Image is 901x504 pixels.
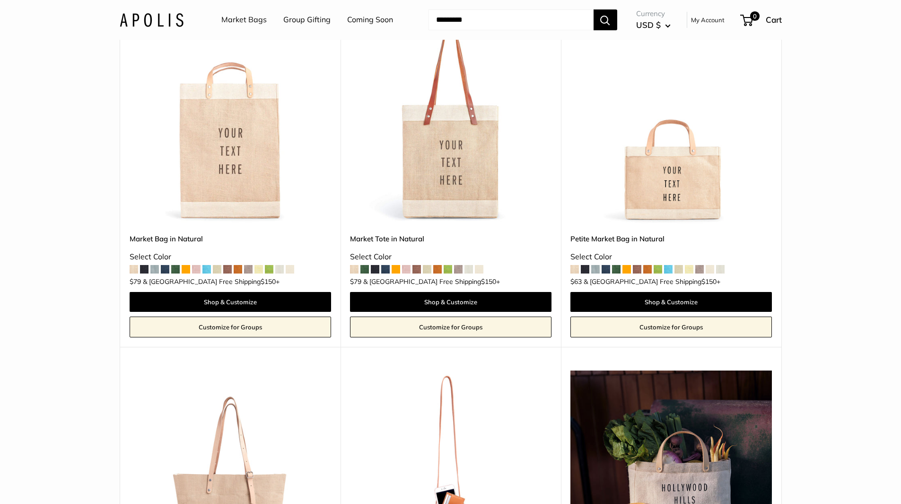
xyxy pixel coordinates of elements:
a: Group Gifting [283,13,331,27]
img: description_Make it yours with custom printed text. [350,22,551,224]
a: Shop & Customize [130,292,331,312]
a: Customize for Groups [570,317,772,337]
a: description_Make it yours with custom printed text.description_The Original Market bag in its 4 n... [350,22,551,224]
a: Market Bag in NaturalMarket Bag in Natural [130,22,331,224]
span: $79 [350,277,361,286]
span: $150 [701,277,717,286]
button: USD $ [636,18,671,33]
button: Search [594,9,617,30]
span: & [GEOGRAPHIC_DATA] Free Shipping + [143,278,280,285]
a: Customize for Groups [350,317,551,337]
img: Petite Market Bag in Natural [570,22,772,224]
div: Select Color [570,250,772,264]
a: My Account [691,14,725,26]
span: $150 [481,277,496,286]
input: Search... [429,9,594,30]
span: Currency [636,7,671,20]
span: USD $ [636,20,661,30]
a: Shop & Customize [350,292,551,312]
a: Market Tote in Natural [350,233,551,244]
span: Cart [766,15,782,25]
span: & [GEOGRAPHIC_DATA] Free Shipping + [363,278,500,285]
a: Petite Market Bag in Natural [570,233,772,244]
span: 0 [750,11,759,21]
span: $79 [130,277,141,286]
div: Select Color [130,250,331,264]
a: Market Bag in Natural [130,233,331,244]
a: Coming Soon [347,13,393,27]
a: 0 Cart [741,12,782,27]
a: Shop & Customize [570,292,772,312]
span: $150 [261,277,276,286]
img: Market Bag in Natural [130,22,331,224]
a: Customize for Groups [130,317,331,337]
span: & [GEOGRAPHIC_DATA] Free Shipping + [584,278,720,285]
a: Petite Market Bag in Naturaldescription_Effortless style that elevates every moment [570,22,772,224]
img: Apolis [120,13,184,27]
div: Select Color [350,250,551,264]
span: $63 [570,277,582,286]
a: Market Bags [221,13,267,27]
